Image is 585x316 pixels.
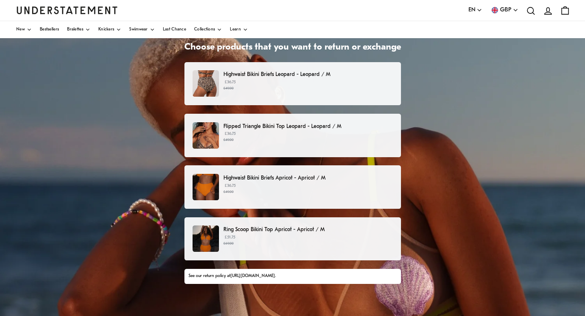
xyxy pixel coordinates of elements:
strike: £49.00 [223,87,234,90]
a: Swimwear [129,21,154,38]
a: Understatement Homepage [16,6,118,14]
p: £36.75 [223,183,392,195]
a: Bestsellers [40,21,59,38]
a: [URL][DOMAIN_NAME] [230,274,275,278]
p: Ring Scoop Bikini Top Apricot - Apricot / M [223,225,392,234]
span: Bralettes [67,28,83,32]
span: Last Chance [163,28,186,32]
span: Bestsellers [40,28,59,32]
img: LEPS-HIW-107-1.jpg [193,70,219,97]
strike: £69.00 [223,242,234,245]
button: GBP [490,6,518,15]
span: GBP [500,6,511,15]
p: Flipped Triangle Bikini Top Leopard - Leopard / M [223,122,392,131]
a: Learn [230,21,248,38]
a: Bralettes [67,21,90,38]
span: Learn [230,28,241,32]
a: Collections [194,21,222,38]
a: Knickers [98,21,121,38]
button: EN [468,6,482,15]
div: See our return policy at . [188,273,396,279]
p: £36.75 [223,131,392,143]
h1: Choose products that you want to return or exchange [184,42,401,54]
span: Swimwear [129,28,147,32]
a: Last Chance [163,21,186,38]
strike: £49.00 [223,138,234,142]
img: 72_b1b21946-f641-4be5-8a11-6eb432800e3d.jpg [193,122,219,149]
strike: £49.00 [223,190,234,194]
a: New [16,21,32,38]
img: FW25_PDP_Template_Shopify_12_1c5d0c8d-3728-4920-acf3-f656cdf8ccca.jpg [193,225,219,252]
p: £51.75 [223,234,392,247]
span: EN [468,6,475,15]
span: Collections [194,28,215,32]
img: FW25_PDP_Template_Shopify_13.jpg [193,174,219,200]
span: Knickers [98,28,114,32]
p: £36.75 [223,79,392,91]
p: Highwaist Bikini Briefs Apricot - Apricot / M [223,174,392,182]
span: New [16,28,25,32]
p: Highwaist Bikini Briefs Leopard - Leopard / M [223,70,392,79]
